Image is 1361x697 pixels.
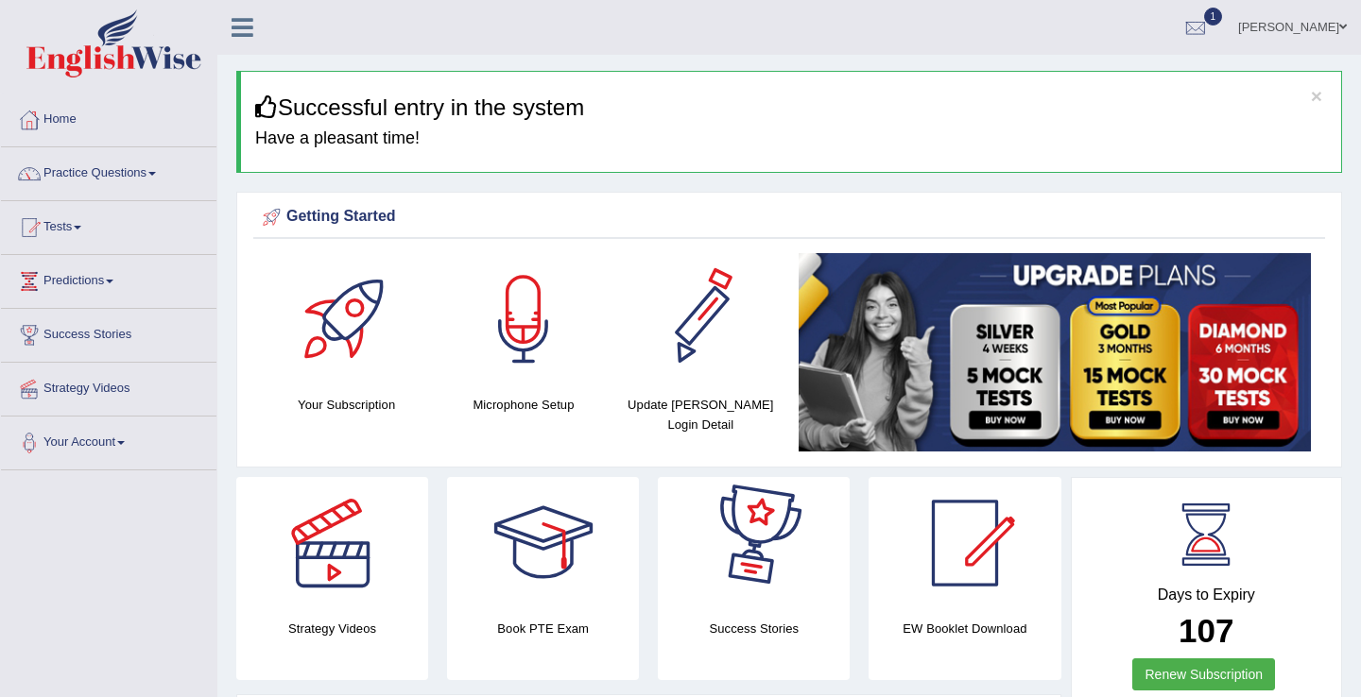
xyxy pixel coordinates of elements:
[267,395,425,415] h4: Your Subscription
[236,619,428,638] h4: Strategy Videos
[1,309,216,356] a: Success Stories
[1,416,216,464] a: Your Account
[1,201,216,248] a: Tests
[799,253,1311,451] img: small5.jpg
[255,95,1327,120] h3: Successful entry in the system
[1093,586,1321,603] h4: Days to Expiry
[444,395,602,415] h4: Microphone Setup
[255,129,1327,148] h4: Have a pleasant time!
[1311,86,1322,106] button: ×
[447,619,639,638] h4: Book PTE Exam
[1,255,216,302] a: Predictions
[1132,658,1275,690] a: Renew Subscription
[1,363,216,410] a: Strategy Videos
[658,619,850,638] h4: Success Stories
[869,619,1060,638] h4: EW Booklet Download
[1,147,216,195] a: Practice Questions
[622,395,780,434] h4: Update [PERSON_NAME] Login Detail
[1179,612,1233,649] b: 107
[258,203,1320,231] div: Getting Started
[1204,8,1223,25] span: 1
[1,93,216,141] a: Home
